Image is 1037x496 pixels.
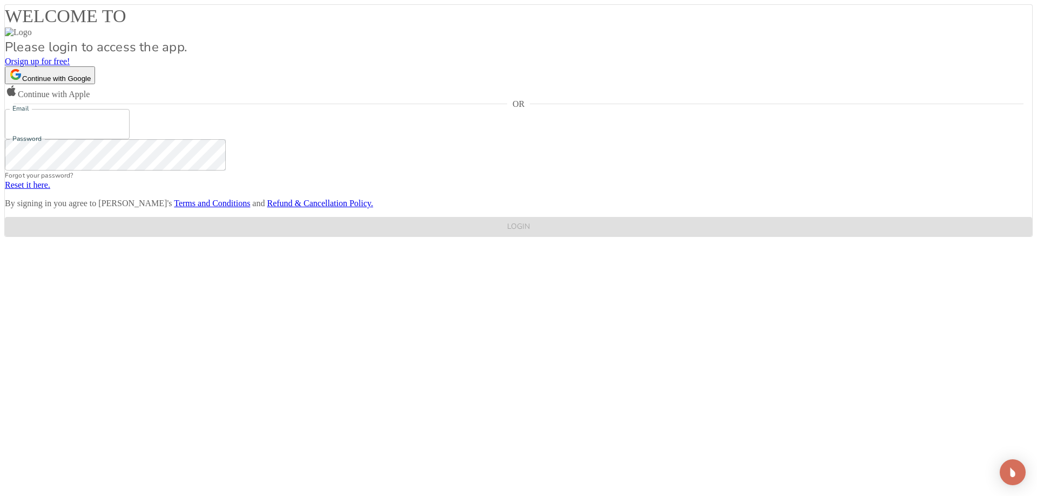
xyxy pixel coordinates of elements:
[1000,459,1026,485] div: Open Intercom Messenger
[5,57,70,66] a: Orsign up for free!
[5,5,1032,28] h4: WELCOME TO
[507,99,529,109] span: OR
[5,199,1032,208] p: By signing in you agree to [PERSON_NAME]'s and
[5,37,1032,57] p: Please login to access the app.
[5,66,95,84] button: Continue with Google
[267,199,373,208] a: Refund & Cancellation Policy.
[5,28,32,37] img: Logo
[12,134,42,144] label: Password
[5,171,1032,180] p: Forgot your password?
[12,104,29,113] label: Email
[5,180,50,189] a: Reset it here.
[14,57,70,66] span: sign up for free!
[174,199,250,208] a: Terms and Conditions
[18,90,90,99] span: Continue with Apple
